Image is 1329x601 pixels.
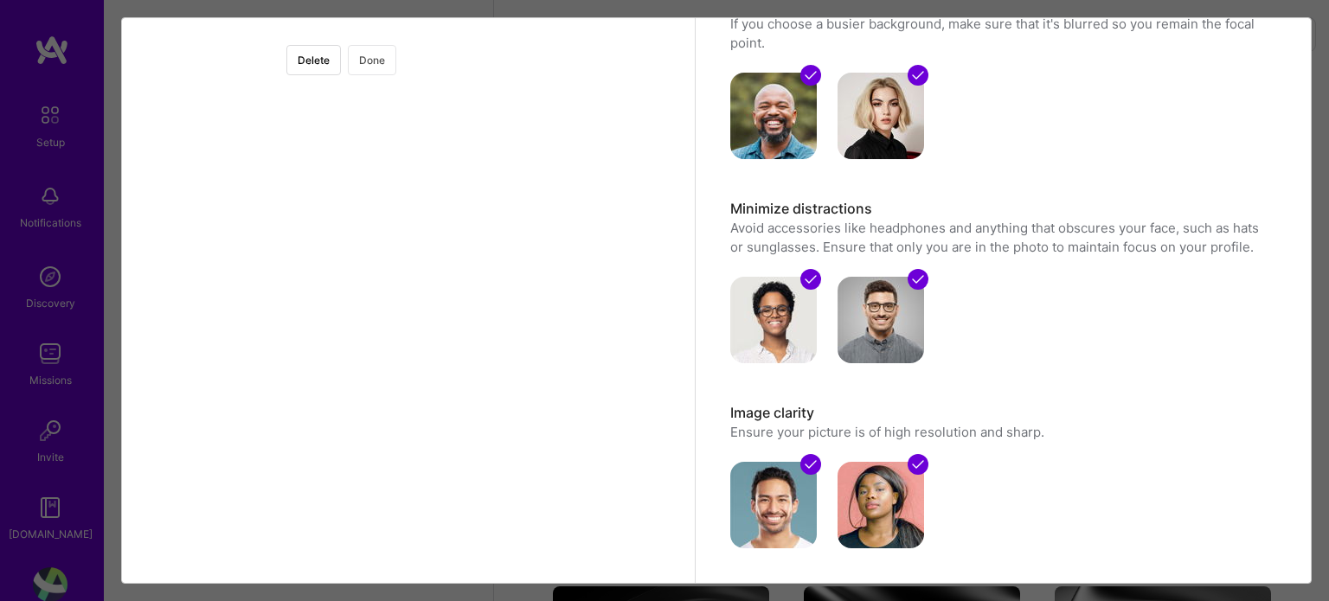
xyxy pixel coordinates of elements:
[838,462,924,548] img: avatar
[730,15,1273,52] div: If you choose a busier background, make sure that it's blurred so you remain the focal point.
[348,45,396,75] button: Done
[838,73,924,159] img: avatar
[730,73,817,159] img: avatar
[838,277,924,363] img: avatar
[730,423,1273,441] p: Ensure your picture is of high resolution and sharp.
[730,404,1273,423] h3: Image clarity
[730,462,817,548] img: avatar
[286,45,341,75] button: Delete
[730,277,817,363] img: avatar
[730,219,1273,256] p: Avoid accessories like headphones and anything that obscures your face, such as hats or sunglasse...
[730,200,1273,219] h3: Minimize distractions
